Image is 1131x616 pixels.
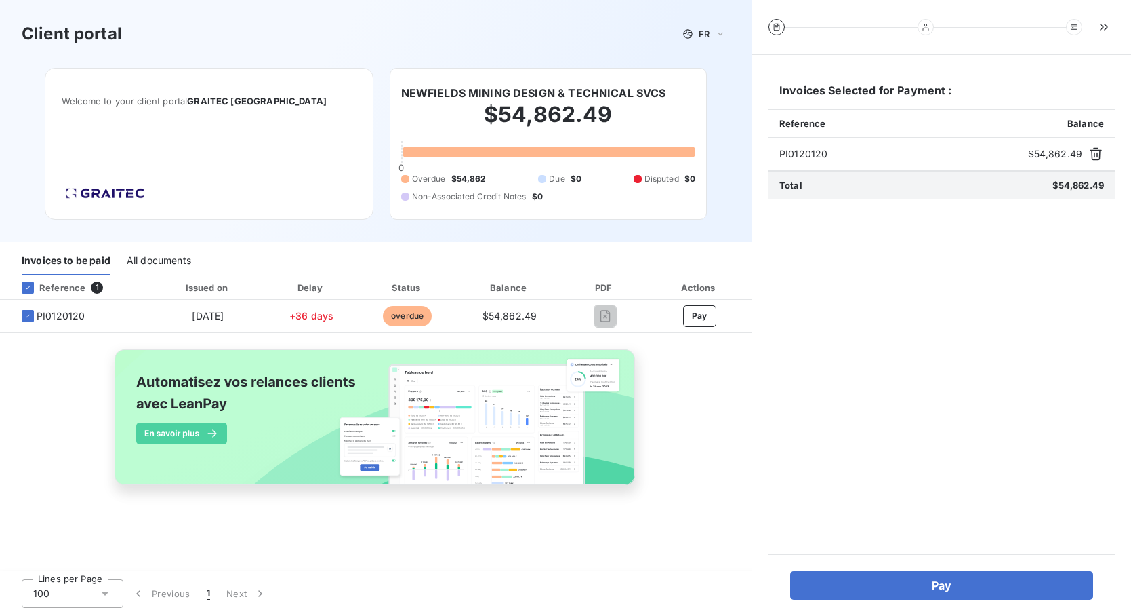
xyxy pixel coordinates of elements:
[401,101,696,142] h2: $54,862.49
[398,162,404,173] span: 0
[187,96,327,107] span: GRAITEC [GEOGRAPHIC_DATA]
[412,191,527,203] span: Non-Associated Credit Notes
[532,191,543,203] span: $0
[37,309,85,323] span: PI0120120
[1028,147,1083,161] span: $54,862.49
[199,579,218,608] button: 1
[644,173,679,185] span: Disputed
[62,96,356,107] span: Welcome to your client portal
[33,587,49,600] span: 100
[22,22,122,46] h3: Client portal
[549,173,564,185] span: Due
[790,571,1093,600] button: Pay
[62,184,148,203] img: Company logo
[412,173,446,185] span: Overdue
[571,173,581,185] span: $0
[267,281,356,294] div: Delay
[383,306,432,326] span: overdue
[684,173,695,185] span: $0
[102,341,650,508] img: banner
[779,147,1023,161] span: PI0120120
[650,281,749,294] div: Actions
[123,579,199,608] button: Previous
[482,310,537,322] span: $54,862.49
[459,281,560,294] div: Balance
[566,281,645,294] div: PDF
[289,310,333,322] span: +36 days
[127,247,191,275] div: All documents
[1052,180,1105,191] span: $54,862.49
[361,281,454,294] div: Status
[699,28,710,39] span: FR
[22,247,110,275] div: Invoices to be paid
[683,305,716,327] button: Pay
[155,281,262,294] div: Issued on
[451,173,487,185] span: $54,862
[768,82,1115,109] h6: Invoices Selected for Payment :
[401,85,666,101] h6: NEWFIELDS MINING DESIGN & TECHNICAL SVCS
[91,282,103,294] span: 1
[207,587,210,600] span: 1
[779,118,825,129] span: Reference
[192,310,224,322] span: [DATE]
[218,579,275,608] button: Next
[779,180,802,191] span: Total
[1067,118,1104,129] span: Balance
[11,282,85,294] div: Reference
